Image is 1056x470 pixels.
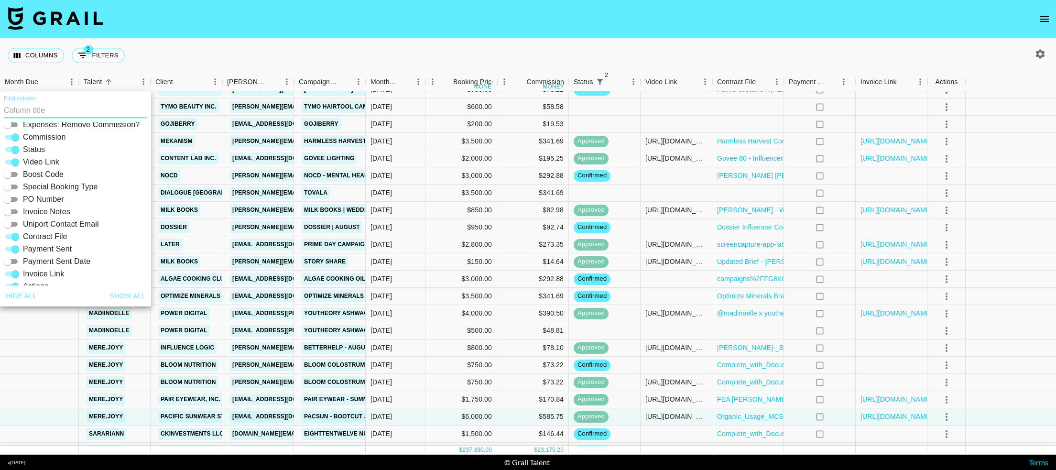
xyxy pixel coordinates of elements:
[370,102,392,111] div: Aug '25
[938,254,955,270] button: select merge strategy
[826,75,839,88] button: Sort
[4,103,147,118] input: Column title
[338,75,351,88] button: Sort
[574,429,610,438] span: confirmed
[302,239,423,251] a: Prime Day Campaign - Shed Happens
[860,240,933,249] a: [URL][DOMAIN_NAME]
[593,75,607,88] div: 2 active filters
[65,75,79,89] button: Menu
[574,309,609,318] span: approved
[158,376,218,388] a: Bloom Nutrition
[459,446,463,454] div: $
[230,153,337,164] a: [EMAIL_ADDRESS][DOMAIN_NAME]
[87,428,126,440] a: sarariann
[425,391,497,408] div: $1,750.00
[370,119,392,129] div: Aug '25
[302,290,386,302] a: Optimize Minerals | July
[370,394,392,404] div: Aug '25
[230,118,337,130] a: [EMAIL_ADDRESS][DOMAIN_NAME]
[23,206,70,218] span: Invoice Notes
[497,357,569,374] div: $73.22
[574,154,609,163] span: approved
[1035,10,1054,29] button: open drawer
[370,171,392,180] div: Aug '25
[370,377,392,387] div: Aug '25
[504,458,550,467] div: © Grail Talent
[938,133,955,150] button: select merge strategy
[230,135,435,147] a: [PERSON_NAME][EMAIL_ADDRESS][PERSON_NAME][DOMAIN_NAME]
[230,428,385,440] a: [DOMAIN_NAME][EMAIL_ADDRESS][DOMAIN_NAME]
[574,343,609,352] span: approved
[645,412,707,421] div: https://www.instagram.com/p/DNTy9V7SLl3/?img_index=1
[837,75,851,89] button: Menu
[938,99,955,115] button: select merge strategy
[370,412,392,421] div: Aug '25
[497,219,569,236] div: $92.74
[717,171,1000,180] a: [PERSON_NAME] [PERSON_NAME] - Signed Influencer Agreement - Youtube - [DATE].docx
[370,360,392,370] div: Aug '25
[897,75,910,88] button: Sort
[230,307,386,319] a: [EMAIL_ADDRESS][PERSON_NAME][DOMAIN_NAME]
[230,221,386,233] a: [PERSON_NAME][EMAIL_ADDRESS][DOMAIN_NAME]
[425,75,440,89] button: Menu
[938,271,955,287] button: select merge strategy
[230,325,386,337] a: [EMAIL_ADDRESS][PERSON_NAME][DOMAIN_NAME]
[717,343,873,352] a: [PERSON_NAME]-_BetterHelp_-_August_2025.pdf
[574,223,610,232] span: confirmed
[602,70,611,80] span: 2
[717,360,887,370] a: Complete_with_Docusign_Meredith_Good_x_Bloom.pdf
[173,75,186,88] button: Sort
[302,135,394,147] a: Harmless Harvest | Usage
[497,236,569,253] div: $273.35
[574,171,610,180] span: confirmed
[23,194,64,205] span: PO Number
[230,170,435,182] a: [PERSON_NAME][EMAIL_ADDRESS][PERSON_NAME][DOMAIN_NAME]
[574,137,609,146] span: approved
[280,75,294,89] button: Menu
[938,219,955,236] button: select merge strategy
[208,75,222,89] button: Menu
[155,73,173,91] div: Client
[497,253,569,271] div: $14.64
[574,395,609,404] span: approved
[534,446,537,454] div: $
[230,204,435,216] a: [PERSON_NAME][EMAIL_ADDRESS][PERSON_NAME][DOMAIN_NAME]
[425,150,497,167] div: $2,000.00
[497,322,569,339] div: $48.81
[497,185,569,202] div: $341.69
[425,133,497,150] div: $3,500.00
[717,308,958,318] a: @madinoelle x youtheory Standard Influencer Contract (TEMPLATE) (3) (1).pdf
[370,274,392,284] div: Aug '25
[860,73,897,91] div: Invoice Link
[574,73,593,91] div: Status
[856,73,927,91] div: Invoice Link
[302,359,420,371] a: Bloom Colostrum | 2 of 2 - August
[102,75,115,88] button: Sort
[370,205,392,215] div: Aug '25
[23,144,45,155] span: Status
[302,342,375,354] a: Betterhelp - August
[574,206,609,215] span: approved
[645,240,707,249] div: https://www.instagram.com/p/DNTkw_wS7QH/
[294,73,366,91] div: Campaign (Type)
[8,7,103,30] img: Grail Talent
[370,153,392,163] div: Aug '25
[158,101,219,113] a: TYMO BEAUTY INC.
[2,287,41,305] button: Hide all
[158,307,210,319] a: Power Digital
[645,205,707,215] div: https://www.instagram.com/p/DNBmMkVyP_d/?img_index=1
[425,236,497,253] div: $2,800.00
[5,73,38,91] div: Month Due
[717,429,885,438] a: Complete_with_Docusign_81012_Social_Media_Inf.pdf
[84,73,102,91] div: Talent
[569,73,641,91] div: Status
[717,240,1056,249] a: screencapture-app-later-9771E-partnerships-profile-8985237-view-campaigns-66535-2025-07-02-11_22_...
[302,393,438,405] a: Pair Eywear - Summer Frames Campaign
[23,131,66,143] span: Commission
[302,153,357,164] a: Govee Lighting
[87,342,125,354] a: mere.joyy
[425,288,497,305] div: $3,500.00
[158,170,180,182] a: NOCD
[938,374,955,391] button: select merge strategy
[158,428,226,440] a: CKInvestments LLC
